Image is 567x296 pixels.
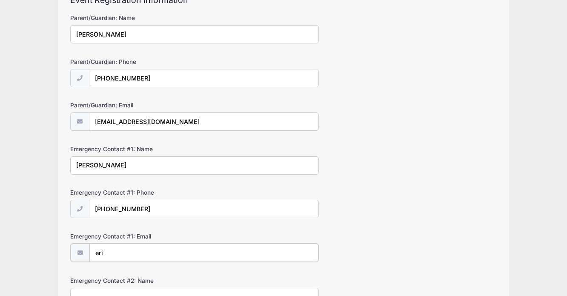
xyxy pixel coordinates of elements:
[89,244,319,262] input: email@email.com
[89,69,319,87] input: (xxx) xxx-xxxx
[70,145,212,153] label: Emergency Contact #1: Name
[89,200,319,218] input: (xxx) xxx-xxxx
[70,188,212,197] label: Emergency Contact #1: Phone
[70,14,212,22] label: Parent/Guardian: Name
[70,57,212,66] label: Parent/Guardian: Phone
[70,232,212,241] label: Emergency Contact #1: Email
[89,112,319,131] input: email@email.com
[70,276,212,285] label: Emergency Contact #2: Name
[70,101,212,109] label: Parent/Guardian: Email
